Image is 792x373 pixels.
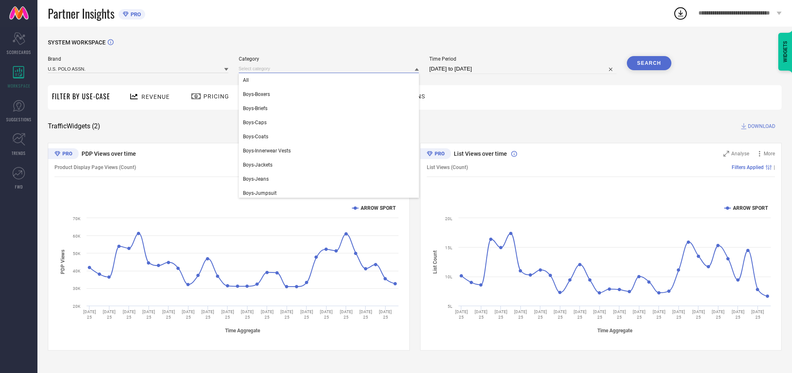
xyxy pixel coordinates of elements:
text: ARROW SPORT [733,205,768,211]
text: 70K [73,216,81,221]
tspan: List Count [432,250,438,274]
text: [DATE] 25 [261,309,274,319]
span: Brand [48,56,228,62]
text: [DATE] 25 [692,309,705,319]
span: SUGGESTIONS [6,116,32,123]
div: Boys-Boxers [239,87,419,101]
button: Search [627,56,672,70]
span: Boys-Innerwear Vests [243,148,291,154]
text: 20L [445,216,453,221]
text: 40K [73,269,81,273]
text: [DATE] 25 [613,309,626,319]
text: 20K [73,304,81,309]
text: [DATE] 25 [83,309,96,319]
text: [DATE] 25 [712,309,725,319]
text: [DATE] 25 [123,309,136,319]
text: ARROW SPORT [361,205,396,211]
text: [DATE] 25 [221,309,234,319]
text: [DATE] 25 [653,309,666,319]
text: [DATE] 25 [103,309,116,319]
span: PRO [129,11,141,17]
text: [DATE] 25 [300,309,313,319]
text: [DATE] 25 [514,309,527,319]
span: Boys-Caps [243,120,267,125]
text: 60K [73,234,81,238]
div: All [239,73,419,87]
text: [DATE] 25 [320,309,333,319]
text: 10L [445,275,453,279]
span: Revenue [141,93,170,100]
div: Boys-Jeans [239,172,419,186]
span: More [764,151,775,157]
div: Boys-Briefs [239,101,419,115]
span: DOWNLOAD [748,122,775,130]
text: [DATE] 25 [475,309,488,319]
div: Boys-Coats [239,130,419,144]
text: [DATE] 25 [574,309,587,319]
span: Product Display Page Views (Count) [54,164,136,170]
text: [DATE] 25 [732,309,745,319]
span: All [243,77,249,83]
div: Boys-Caps [239,115,419,130]
span: Filters Applied [732,164,764,170]
text: [DATE] 25 [162,309,175,319]
text: 5L [448,304,453,309]
span: Partner Insights [48,5,114,22]
div: Premium [48,148,79,161]
text: [DATE] 25 [359,309,372,319]
span: Boys-Jackets [243,162,272,168]
span: List Views (Count) [427,164,468,170]
text: [DATE] 25 [241,309,254,319]
span: WORKSPACE [7,83,30,89]
span: Pricing [203,93,229,100]
span: Time Period [429,56,616,62]
span: Boys-Coats [243,134,268,140]
text: [DATE] 25 [201,309,214,319]
div: Boys-Innerwear Vests [239,144,419,158]
span: PDP Views over time [82,150,136,157]
text: [DATE] 25 [495,309,507,319]
span: Traffic Widgets ( 2 ) [48,122,100,130]
span: Boys-Jumpsuit [243,190,277,196]
div: Boys-Jumpsuit [239,186,419,200]
text: 30K [73,286,81,291]
text: [DATE] 25 [142,309,155,319]
text: 50K [73,251,81,256]
text: [DATE] 25 [593,309,606,319]
text: 15L [445,245,453,250]
span: TRENDS [12,150,26,156]
text: [DATE] 25 [534,309,547,319]
tspan: Time Aggregate [225,328,260,334]
input: Select category [239,64,419,73]
text: [DATE] 25 [751,309,764,319]
text: [DATE] 25 [340,309,353,319]
span: | [774,164,775,170]
text: [DATE] 25 [182,309,195,319]
span: Boys-Boxers [243,91,270,97]
div: Premium [420,148,451,161]
span: Boys-Briefs [243,106,267,111]
span: Category [239,56,419,62]
text: [DATE] 25 [672,309,685,319]
span: Boys-Jeans [243,176,269,182]
input: Select time period [429,64,616,74]
tspan: Time Aggregate [597,328,633,334]
text: [DATE] 25 [554,309,567,319]
span: FWD [15,184,23,190]
text: [DATE] 25 [455,309,468,319]
span: Filter By Use-Case [52,91,110,101]
text: [DATE] 25 [379,309,392,319]
span: Analyse [731,151,749,157]
span: List Views over time [454,150,507,157]
span: SYSTEM WORKSPACE [48,39,106,46]
div: Boys-Jackets [239,158,419,172]
text: [DATE] 25 [280,309,293,319]
div: Open download list [673,6,688,21]
tspan: PDP Views [60,250,66,274]
span: SCORECARDS [7,49,31,55]
svg: Zoom [723,151,729,157]
text: [DATE] 25 [633,309,646,319]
